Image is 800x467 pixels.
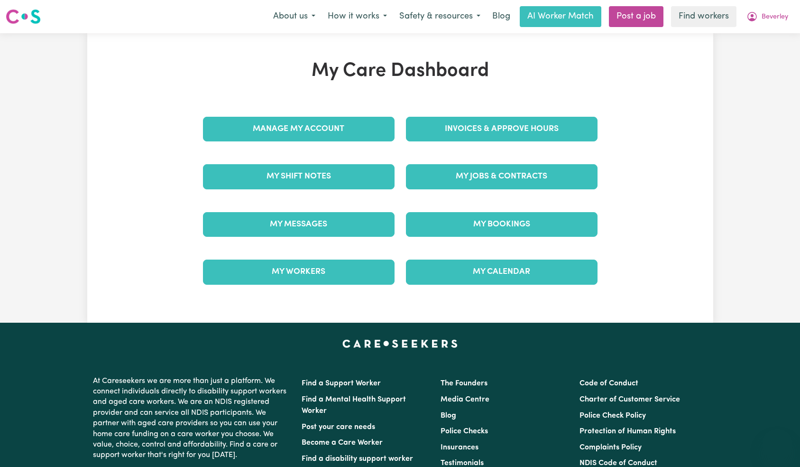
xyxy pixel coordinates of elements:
[441,459,484,467] a: Testimonials
[203,164,395,189] a: My Shift Notes
[267,7,322,27] button: About us
[302,455,413,463] a: Find a disability support worker
[579,412,646,420] a: Police Check Policy
[579,396,680,403] a: Charter of Customer Service
[671,6,736,27] a: Find workers
[393,7,487,27] button: Safety & resources
[579,428,676,435] a: Protection of Human Rights
[520,6,601,27] a: AI Worker Match
[579,444,642,451] a: Complaints Policy
[579,459,657,467] a: NDIS Code of Conduct
[203,117,395,141] a: Manage My Account
[406,117,598,141] a: Invoices & Approve Hours
[203,260,395,284] a: My Workers
[406,164,598,189] a: My Jobs & Contracts
[322,7,393,27] button: How it works
[302,439,383,447] a: Become a Care Worker
[406,212,598,237] a: My Bookings
[762,429,792,459] iframe: Button to launch messaging window
[487,6,516,27] a: Blog
[762,12,788,22] span: Beverley
[441,396,489,403] a: Media Centre
[302,380,381,387] a: Find a Support Worker
[342,340,458,347] a: Careseekers home page
[441,380,487,387] a: The Founders
[609,6,663,27] a: Post a job
[302,423,375,431] a: Post your care needs
[93,372,290,465] p: At Careseekers we are more than just a platform. We connect individuals directly to disability su...
[579,380,638,387] a: Code of Conduct
[6,6,41,28] a: Careseekers logo
[6,8,41,25] img: Careseekers logo
[203,212,395,237] a: My Messages
[441,412,456,420] a: Blog
[740,7,794,27] button: My Account
[441,428,488,435] a: Police Checks
[302,396,406,415] a: Find a Mental Health Support Worker
[406,260,598,284] a: My Calendar
[441,444,478,451] a: Insurances
[197,60,603,83] h1: My Care Dashboard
